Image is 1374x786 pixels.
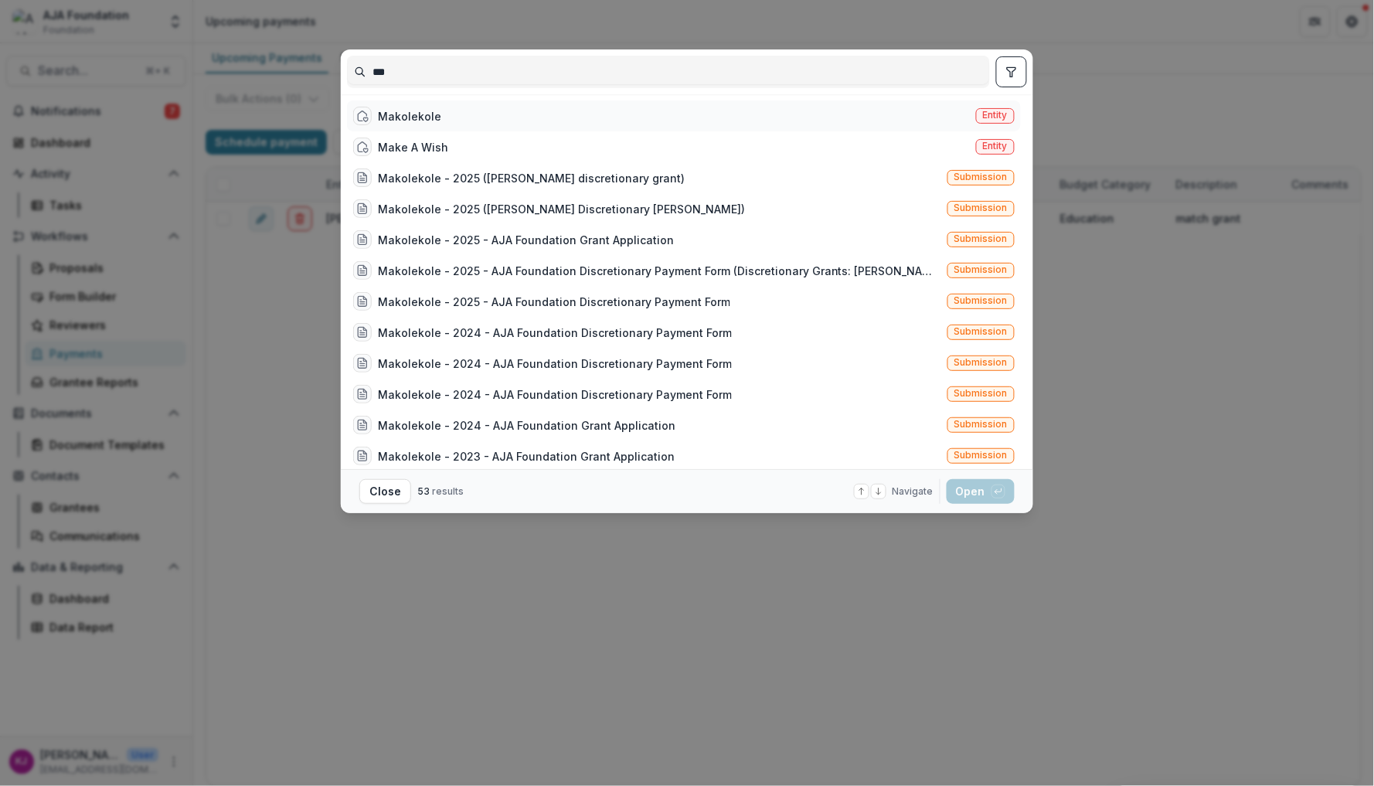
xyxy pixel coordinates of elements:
span: Entity [983,141,1008,151]
span: Navigate [893,485,934,498]
div: Makolekole - 2025 ([PERSON_NAME] discretionary grant) [378,170,685,186]
button: Close [359,479,411,504]
span: Submission [954,419,1008,430]
div: Makolekole - 2025 ([PERSON_NAME] Discretionary [PERSON_NAME]) [378,201,745,217]
span: 53 [417,485,430,497]
span: Submission [954,264,1008,275]
span: Submission [954,295,1008,306]
div: Makolekole - 2025 - AJA Foundation Grant Application [378,232,674,248]
div: Makolekole - 2024 - AJA Foundation Discretionary Payment Form [378,386,732,403]
div: Makolekole - 2025 - AJA Foundation Discretionary Payment Form (Discretionary Grants: [PERSON_NAME... [378,263,941,279]
div: Makolekole [378,108,441,124]
div: Makolekole - 2024 - AJA Foundation Discretionary Payment Form [378,325,732,341]
div: Makolekole - 2024 - AJA Foundation Discretionary Payment Form [378,356,732,372]
div: Make A Wish [378,139,448,155]
div: Makolekole - 2025 - AJA Foundation Discretionary Payment Form [378,294,730,310]
span: Entity [983,110,1008,121]
span: Submission [954,326,1008,337]
div: Makolekole - 2024 - AJA Foundation Grant Application [378,417,675,434]
span: Submission [954,450,1008,461]
span: Submission [954,233,1008,244]
button: toggle filters [996,56,1027,87]
button: Open [947,479,1015,504]
span: Submission [954,357,1008,368]
span: results [432,485,464,497]
span: Submission [954,388,1008,399]
div: Makolekole - 2023 - AJA Foundation Grant Application [378,448,675,464]
span: Submission [954,202,1008,213]
span: Submission [954,172,1008,182]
